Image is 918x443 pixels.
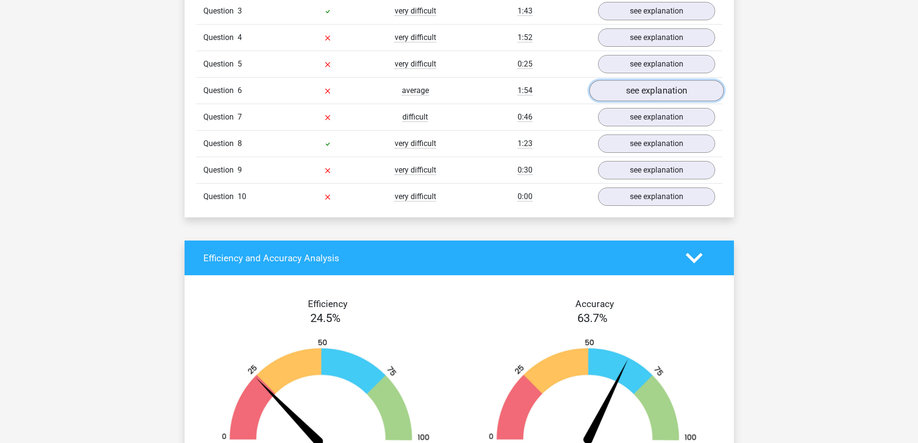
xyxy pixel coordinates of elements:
[598,2,715,20] a: see explanation
[203,85,238,96] span: Question
[598,161,715,179] a: see explanation
[203,5,238,17] span: Question
[518,59,532,69] span: 0:25
[395,6,436,16] span: very difficult
[598,188,715,206] a: see explanation
[577,311,608,325] span: 63.7%
[518,165,532,175] span: 0:30
[402,112,428,122] span: difficult
[238,6,242,15] span: 3
[598,28,715,47] a: see explanation
[203,138,238,149] span: Question
[203,58,238,70] span: Question
[518,6,532,16] span: 1:43
[395,139,436,148] span: very difficult
[203,253,671,264] h4: Efficiency and Accuracy Analysis
[395,165,436,175] span: very difficult
[598,55,715,73] a: see explanation
[395,33,436,42] span: very difficult
[310,311,341,325] span: 24.5%
[238,192,246,201] span: 10
[238,33,242,42] span: 4
[395,59,436,69] span: very difficult
[203,32,238,43] span: Question
[238,139,242,148] span: 8
[238,165,242,175] span: 9
[203,164,238,176] span: Question
[395,192,436,201] span: very difficult
[589,81,723,102] a: see explanation
[518,86,532,95] span: 1:54
[470,298,719,309] h4: Accuracy
[518,192,532,201] span: 0:00
[518,139,532,148] span: 1:23
[518,33,532,42] span: 1:52
[203,298,452,309] h4: Efficiency
[238,86,242,95] span: 6
[238,112,242,121] span: 7
[518,112,532,122] span: 0:46
[238,59,242,68] span: 5
[203,111,238,123] span: Question
[598,134,715,153] a: see explanation
[402,86,429,95] span: average
[203,191,238,202] span: Question
[598,108,715,126] a: see explanation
